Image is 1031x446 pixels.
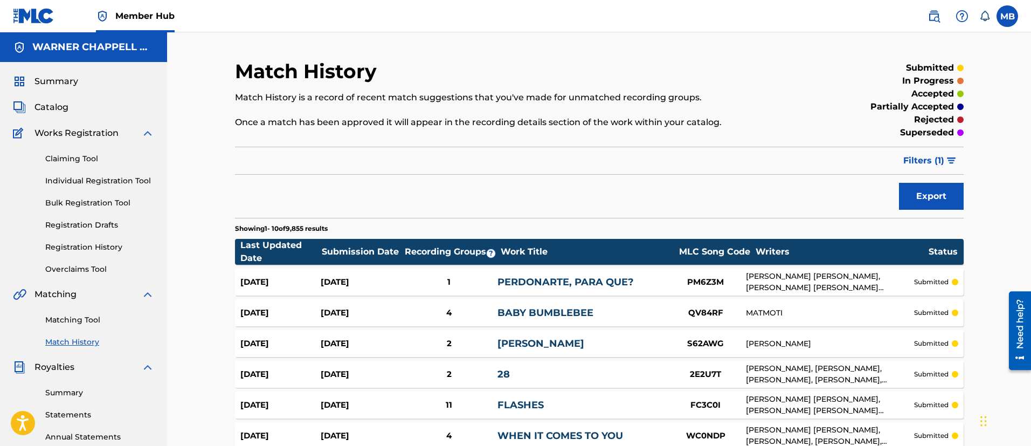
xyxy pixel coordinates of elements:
[45,242,154,253] a: Registration History
[665,430,746,442] div: WC0NDP
[977,394,1031,446] iframe: Chat Widget
[13,101,68,114] a: CatalogCatalog
[497,276,634,288] a: PERDONARTE, PARA QUE?
[980,405,987,437] div: Drag
[32,41,154,53] h5: WARNER CHAPPELL MUSIC INC
[240,276,321,289] div: [DATE]
[34,75,78,88] span: Summary
[401,399,497,411] div: 11
[903,154,944,167] span: Filters ( 1 )
[13,8,54,24] img: MLC Logo
[13,101,26,114] img: Catalog
[34,127,119,140] span: Works Registration
[497,430,623,442] a: WHEN IT COMES TO YOU
[897,147,964,174] button: Filters (1)
[34,361,74,374] span: Royalties
[501,245,673,258] div: Work Title
[401,368,497,381] div: 2
[401,338,497,350] div: 2
[914,400,949,410] p: submitted
[235,224,328,234] p: Showing 1 - 10 of 9,855 results
[900,126,954,139] p: superseded
[665,307,746,319] div: QV84RF
[928,10,940,23] img: search
[665,399,746,411] div: FC3C0I
[321,399,401,411] div: [DATE]
[321,430,401,442] div: [DATE]
[914,369,949,379] p: submitted
[240,368,321,381] div: [DATE]
[403,245,500,258] div: Recording Groups
[401,430,497,442] div: 4
[665,338,746,350] div: S62AWG
[13,75,78,88] a: SummarySummary
[914,339,949,348] p: submitted
[1001,287,1031,374] iframe: Resource Center
[979,11,990,22] div: Notifications
[45,175,154,187] a: Individual Registration Tool
[240,239,321,265] div: Last Updated Date
[321,307,401,319] div: [DATE]
[401,276,497,289] div: 1
[240,338,321,350] div: [DATE]
[497,399,544,411] a: FLASHES
[321,338,401,350] div: [DATE]
[870,100,954,113] p: partially accepted
[914,431,949,441] p: submitted
[911,87,954,100] p: accepted
[96,10,109,23] img: Top Rightsholder
[674,245,755,258] div: MLC Song Code
[45,153,154,164] a: Claiming Tool
[13,41,26,54] img: Accounts
[141,127,154,140] img: expand
[45,264,154,275] a: Overclaims Tool
[321,276,401,289] div: [DATE]
[899,183,964,210] button: Export
[497,338,584,349] a: [PERSON_NAME]
[240,307,321,319] div: [DATE]
[997,5,1018,27] div: User Menu
[929,245,958,258] div: Status
[322,245,403,258] div: Submission Date
[746,271,914,293] div: [PERSON_NAME] [PERSON_NAME], [PERSON_NAME] [PERSON_NAME] [PERSON_NAME] [PERSON_NAME]
[746,338,914,349] div: [PERSON_NAME]
[497,368,510,380] a: 28
[141,361,154,374] img: expand
[902,74,954,87] p: in progress
[115,10,175,22] span: Member Hub
[947,157,956,164] img: filter
[401,307,497,319] div: 4
[45,337,154,348] a: Match History
[13,75,26,88] img: Summary
[746,307,914,319] div: MATMOTI
[45,314,154,326] a: Matching Tool
[13,361,26,374] img: Royalties
[914,308,949,318] p: submitted
[45,387,154,399] a: Summary
[34,101,68,114] span: Catalog
[665,276,746,289] div: PM6Z3M
[45,219,154,231] a: Registration Drafts
[240,430,321,442] div: [DATE]
[240,399,321,411] div: [DATE]
[45,197,154,209] a: Bulk Registration Tool
[756,245,928,258] div: Writers
[45,409,154,421] a: Statements
[746,363,914,386] div: [PERSON_NAME], [PERSON_NAME], [PERSON_NAME], [PERSON_NAME], [PERSON_NAME]
[13,288,26,301] img: Matching
[923,5,945,27] a: Public Search
[906,61,954,74] p: submitted
[141,288,154,301] img: expand
[235,59,382,84] h2: Match History
[914,277,949,287] p: submitted
[956,10,968,23] img: help
[235,116,796,129] p: Once a match has been approved it will appear in the recording details section of the work within...
[951,5,973,27] div: Help
[45,431,154,443] a: Annual Statements
[497,307,593,319] a: BABY BUMBLEBEE
[746,394,914,416] div: [PERSON_NAME] [PERSON_NAME], [PERSON_NAME] [PERSON_NAME] [PERSON_NAME] [PERSON_NAME]
[13,127,27,140] img: Works Registration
